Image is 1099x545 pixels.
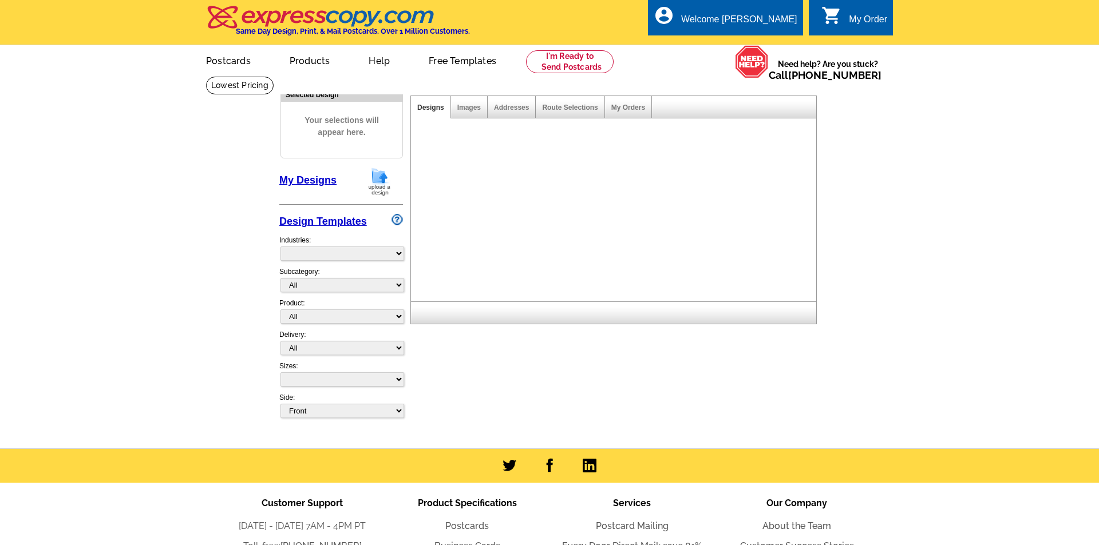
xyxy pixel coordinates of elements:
[654,5,674,26] i: account_circle
[542,104,598,112] a: Route Selections
[236,27,470,35] h4: Same Day Design, Print, & Mail Postcards. Over 1 Million Customers.
[418,498,517,508] span: Product Specifications
[350,46,408,73] a: Help
[849,14,887,30] div: My Order
[279,266,403,298] div: Subcategory:
[766,498,827,508] span: Our Company
[681,14,797,30] div: Welcome [PERSON_NAME]
[279,298,403,329] div: Product:
[613,498,651,508] span: Services
[262,498,343,508] span: Customer Support
[279,216,367,227] a: Design Templates
[220,519,385,533] li: [DATE] - [DATE] 7AM - 4PM PT
[188,46,269,73] a: Postcards
[279,229,403,266] div: Industries:
[417,104,444,112] a: Designs
[445,520,489,531] a: Postcards
[611,104,645,112] a: My Orders
[457,104,481,112] a: Images
[290,103,394,150] span: Your selections will appear here.
[279,174,337,186] a: My Designs
[821,13,887,27] a: shopping_cart My Order
[365,167,394,196] img: upload-design
[769,58,887,81] span: Need help? Are you stuck?
[494,104,529,112] a: Addresses
[206,14,470,35] a: Same Day Design, Print, & Mail Postcards. Over 1 Million Customers.
[735,45,769,78] img: help
[279,361,403,392] div: Sizes:
[410,46,515,73] a: Free Templates
[279,329,403,361] div: Delivery:
[821,5,842,26] i: shopping_cart
[281,89,402,100] div: Selected Design
[596,520,669,531] a: Postcard Mailing
[279,392,403,419] div: Side:
[762,520,831,531] a: About the Team
[271,46,349,73] a: Products
[788,69,881,81] a: [PHONE_NUMBER]
[392,214,403,225] img: design-wizard-help-icon.png
[769,69,881,81] span: Call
